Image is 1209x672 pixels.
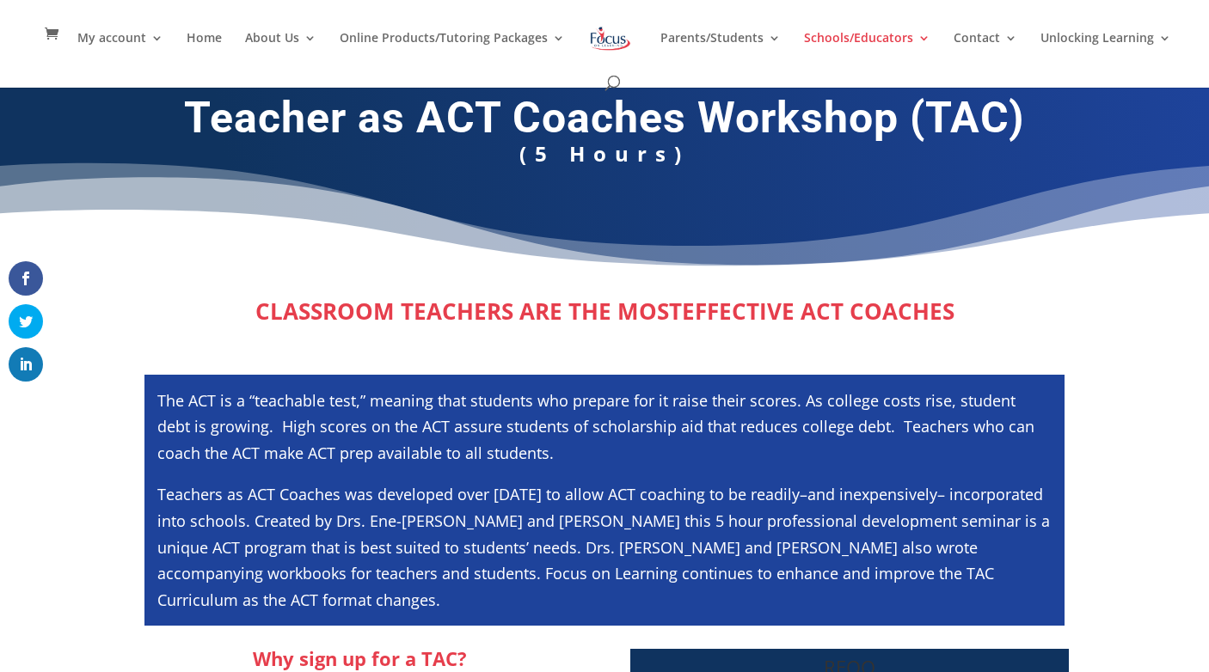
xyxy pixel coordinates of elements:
[804,32,930,72] a: Schools/Educators
[140,92,1069,152] h1: Teacher as ACT Coaches Workshop (TAC)
[187,32,222,72] a: Home
[157,481,1052,613] p: Teachers as ACT Coaches was developed over [DATE] to allow ACT coaching to be readily–and inexpen...
[77,32,163,72] a: My account
[954,32,1017,72] a: Contact
[157,388,1052,482] p: The ACT is a “teachable test,” meaning that students who prepare for it raise their scores. As co...
[1040,32,1171,72] a: Unlocking Learning
[253,645,467,671] strong: Why sign up for a TAC?
[682,296,954,327] strong: EFFECTIVE ACT COACHES
[588,23,633,54] img: Focus on Learning
[245,32,316,72] a: About Us
[660,32,781,72] a: Parents/Students
[140,152,1069,177] p: (5 Hours)
[255,296,682,327] strong: CLASSROOM TEACHERS ARE THE MOST
[340,32,565,72] a: Online Products/Tutoring Packages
